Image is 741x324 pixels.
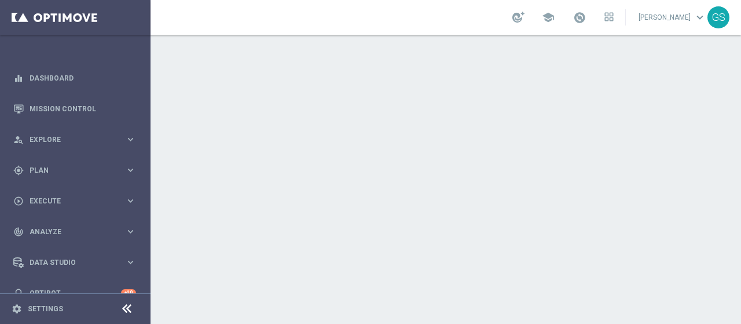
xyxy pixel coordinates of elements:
a: Optibot [30,278,121,308]
i: equalizer [13,73,24,83]
div: Plan [13,165,125,176]
div: GS [707,6,729,28]
i: keyboard_arrow_right [125,226,136,237]
button: person_search Explore keyboard_arrow_right [13,135,137,144]
a: [PERSON_NAME]keyboard_arrow_down [637,9,707,26]
a: Mission Control [30,93,136,124]
button: play_circle_outline Execute keyboard_arrow_right [13,196,137,206]
i: person_search [13,134,24,145]
span: Plan [30,167,125,174]
i: keyboard_arrow_right [125,134,136,145]
button: gps_fixed Plan keyboard_arrow_right [13,166,137,175]
div: +10 [121,289,136,297]
span: keyboard_arrow_down [694,11,706,24]
div: Explore [13,134,125,145]
i: play_circle_outline [13,196,24,206]
i: keyboard_arrow_right [125,195,136,206]
i: settings [12,304,22,314]
a: Settings [28,305,63,312]
span: Explore [30,136,125,143]
button: Data Studio keyboard_arrow_right [13,258,137,267]
i: gps_fixed [13,165,24,176]
span: school [542,11,555,24]
span: Data Studio [30,259,125,266]
span: Analyze [30,228,125,235]
i: track_changes [13,227,24,237]
i: lightbulb [13,288,24,298]
i: keyboard_arrow_right [125,257,136,268]
div: Execute [13,196,125,206]
button: lightbulb Optibot +10 [13,289,137,298]
button: Mission Control [13,104,137,114]
div: Mission Control [13,93,136,124]
a: Dashboard [30,63,136,93]
div: Dashboard [13,63,136,93]
span: Execute [30,198,125,205]
div: Optibot [13,278,136,308]
button: track_changes Analyze keyboard_arrow_right [13,227,137,236]
div: Analyze [13,227,125,237]
i: keyboard_arrow_right [125,165,136,176]
button: equalizer Dashboard [13,74,137,83]
div: Data Studio [13,257,125,268]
